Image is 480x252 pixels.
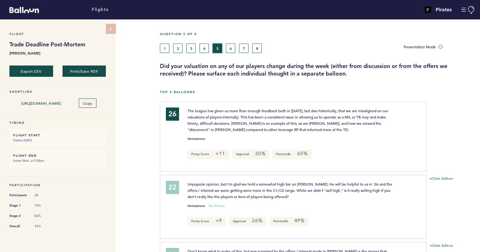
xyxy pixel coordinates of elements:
[213,44,222,53] button: 5
[297,150,308,157] em: 65%
[294,218,305,224] em: 49%
[9,41,106,48] h1: Trade Deadline Post-Mortem
[430,176,453,181] button: Claim Balloon
[9,50,106,56] b: [PERSON_NAME]
[35,203,53,208] span: 75%
[188,150,229,159] p: Pump Score
[188,137,205,140] small: Anonymous
[461,6,475,14] button: Manage Account
[13,137,102,144] small: Started [DATE]
[9,202,28,209] span: Stage 1
[83,101,92,106] span: Copy
[209,204,225,207] small: My Balloon
[160,90,475,94] h5: Top 5 Balloons
[186,44,196,53] button: 3
[35,214,53,218] span: 82%
[9,183,106,187] h5: Participation
[9,192,28,198] span: Participants
[79,98,96,108] button: Copy
[166,181,179,194] div: 22
[63,66,106,77] button: Print/Save PDF
[160,44,169,53] button: 1
[166,108,179,121] div: 26
[436,6,452,13] h4: Pirates
[188,217,226,226] p: Pump Score
[160,62,475,77] h3: Did your valuation on any of our players change during the week (either from discussion or from t...
[35,224,53,228] span: 93%
[252,44,262,53] button: 8
[199,44,209,53] button: 4
[404,44,436,49] span: Presentation Mode
[272,150,311,159] p: Percentile
[226,44,235,53] button: 6
[9,7,39,13] svg: Balloon
[9,90,106,94] h5: Shortlink
[160,32,475,36] h5: Question 5 of 8
[255,150,265,157] em: 30%
[229,217,266,226] p: Approval
[9,66,53,77] button: Export CSV
[232,150,269,159] p: Approval
[35,193,53,197] span: 28
[215,150,225,157] em: +11
[215,218,222,224] em: +9
[239,44,248,53] button: 7
[5,6,39,13] a: Balloon
[13,158,102,164] small: Ended Wed. at 5:00pm
[13,133,102,137] h6: FLIGHT START
[9,223,28,229] span: Overall
[9,121,106,125] h5: Timing
[13,154,102,158] h6: FLIGHT END
[252,218,262,224] em: 26%
[188,181,393,199] span: Unpopular opinion, but I'm glad we held a somewhat high bar on [PERSON_NAME]. He will be helpful ...
[188,204,205,207] small: Anonymous
[92,6,108,13] a: Flights
[173,44,183,53] button: 2
[188,108,389,132] span: The league has given us more than enough feedback both in [DATE], but also historically, that we ...
[9,32,106,36] h5: Flight
[430,244,453,249] button: Claim Balloon
[270,217,308,226] p: Percentile
[9,213,28,219] span: Stage 2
